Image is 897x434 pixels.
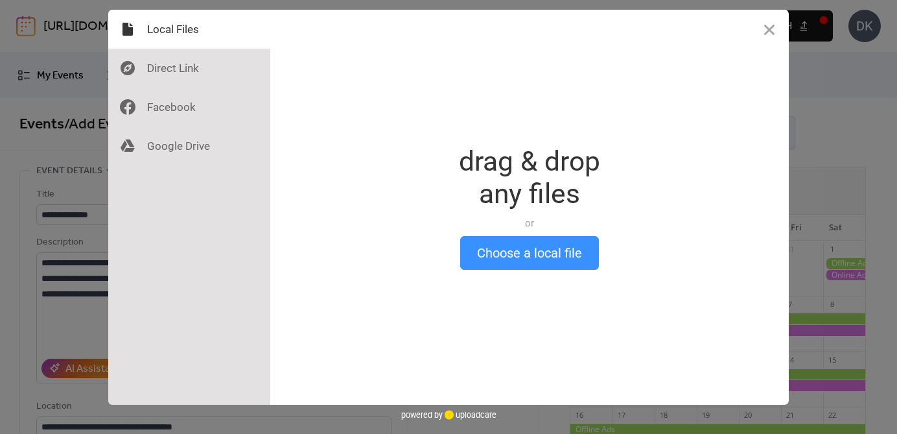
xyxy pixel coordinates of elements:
[459,145,600,210] div: drag & drop any files
[401,405,496,424] div: powered by
[460,236,599,270] button: Choose a local file
[108,88,270,127] div: Facebook
[108,10,270,49] div: Local Files
[108,127,270,165] div: Google Drive
[108,49,270,88] div: Direct Link
[459,217,600,230] div: or
[443,410,496,420] a: uploadcare
[750,10,789,49] button: Close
